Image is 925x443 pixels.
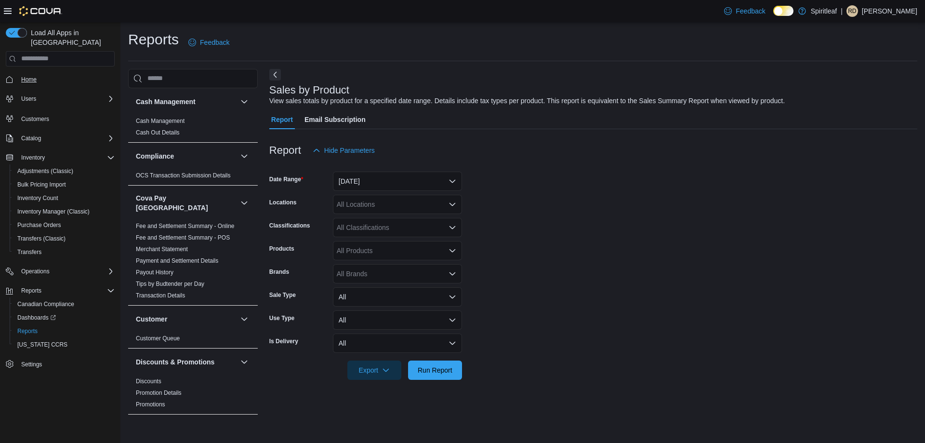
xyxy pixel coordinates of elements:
[13,165,77,177] a: Adjustments (Classic)
[136,401,165,408] span: Promotions
[136,257,218,264] a: Payment and Settlement Details
[333,334,462,353] button: All
[136,314,167,324] h3: Customer
[200,38,229,47] span: Feedback
[10,164,119,178] button: Adjustments (Classic)
[2,132,119,145] button: Catalog
[449,247,456,255] button: Open list of options
[238,356,250,368] button: Discounts & Promotions
[17,133,45,144] button: Catalog
[449,224,456,231] button: Open list of options
[13,179,70,190] a: Bulk Pricing Import
[10,191,119,205] button: Inventory Count
[13,246,115,258] span: Transfers
[17,314,56,322] span: Dashboards
[13,192,62,204] a: Inventory Count
[136,357,237,367] button: Discounts & Promotions
[304,110,366,129] span: Email Subscription
[271,110,293,129] span: Report
[136,118,185,124] a: Cash Management
[17,266,115,277] span: Operations
[136,257,218,265] span: Payment and Settlement Details
[19,6,62,16] img: Cova
[17,194,58,202] span: Inventory Count
[13,219,65,231] a: Purchase Orders
[10,218,119,232] button: Purchase Orders
[27,28,115,47] span: Load All Apps in [GEOGRAPHIC_DATA]
[136,246,188,253] a: Merchant Statement
[21,287,41,295] span: Reports
[238,197,250,209] button: Cova Pay [GEOGRAPHIC_DATA]
[136,314,237,324] button: Customer
[449,201,456,208] button: Open list of options
[862,5,917,17] p: [PERSON_NAME]
[136,117,185,125] span: Cash Management
[136,234,230,241] a: Fee and Settlement Summary - POS
[2,357,119,371] button: Settings
[136,151,237,161] button: Compliance
[17,341,67,349] span: [US_STATE] CCRS
[136,377,161,385] span: Discounts
[136,378,161,385] a: Discounts
[269,199,297,206] label: Locations
[841,5,843,17] p: |
[21,154,45,161] span: Inventory
[2,151,119,164] button: Inventory
[13,298,78,310] a: Canadian Compliance
[13,298,115,310] span: Canadian Compliance
[10,338,119,351] button: [US_STATE] CCRS
[185,33,233,52] a: Feedback
[13,206,115,217] span: Inventory Manager (Classic)
[136,357,214,367] h3: Discounts & Promotions
[13,312,115,323] span: Dashboards
[13,312,60,323] a: Dashboards
[136,268,173,276] span: Payout History
[13,339,115,350] span: Washington CCRS
[2,92,119,106] button: Users
[17,300,74,308] span: Canadian Compliance
[17,152,115,163] span: Inventory
[17,93,40,105] button: Users
[17,221,61,229] span: Purchase Orders
[269,175,304,183] label: Date Range
[238,150,250,162] button: Compliance
[17,73,115,85] span: Home
[17,74,40,85] a: Home
[136,129,180,136] a: Cash Out Details
[136,401,165,408] a: Promotions
[136,223,235,229] a: Fee and Settlement Summary - Online
[17,248,41,256] span: Transfers
[720,1,769,21] a: Feedback
[13,219,115,231] span: Purchase Orders
[846,5,858,17] div: Ravi D
[128,30,179,49] h1: Reports
[136,269,173,276] a: Payout History
[17,208,90,215] span: Inventory Manager (Classic)
[136,292,185,299] a: Transaction Details
[10,297,119,311] button: Canadian Compliance
[17,133,115,144] span: Catalog
[136,389,182,396] a: Promotion Details
[17,112,115,124] span: Customers
[136,151,174,161] h3: Compliance
[269,69,281,81] button: Next
[13,325,41,337] a: Reports
[269,96,785,106] div: View sales totals by product for a specified date range. Details include tax types per product. T...
[136,280,204,288] span: Tips by Budtender per Day
[128,115,258,142] div: Cash Management
[736,6,765,16] span: Feedback
[269,314,294,322] label: Use Type
[17,93,115,105] span: Users
[21,76,37,83] span: Home
[10,178,119,191] button: Bulk Pricing Import
[324,146,375,155] span: Hide Parameters
[21,134,41,142] span: Catalog
[269,145,301,156] h3: Report
[309,141,379,160] button: Hide Parameters
[136,335,180,342] span: Customer Queue
[136,193,237,213] button: Cova Pay [GEOGRAPHIC_DATA]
